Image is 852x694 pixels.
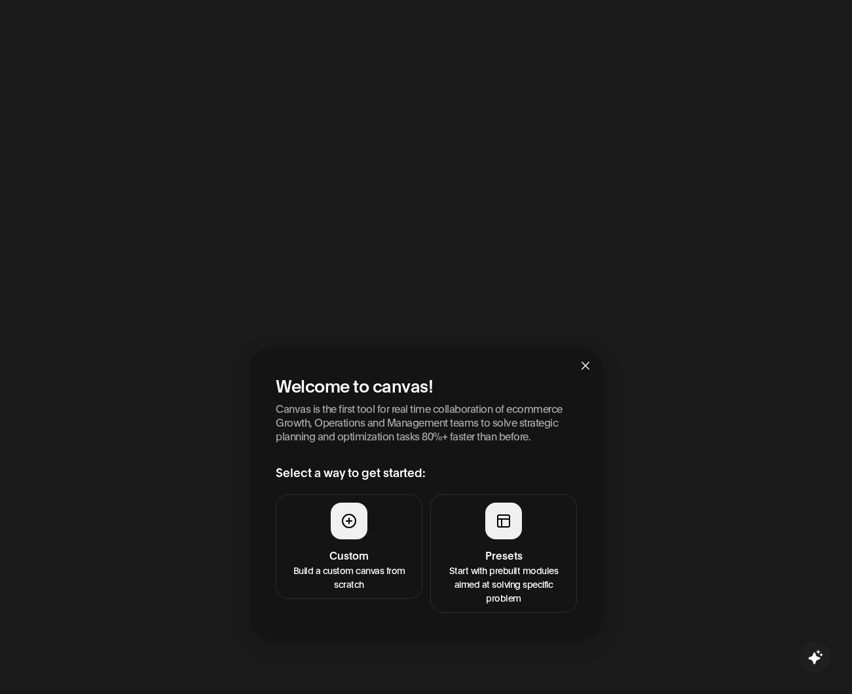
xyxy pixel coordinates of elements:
[284,563,414,590] p: Build a custom canvas from scratch
[284,547,414,563] h4: Custom
[439,563,568,604] p: Start with prebuilt modules aimed at solving specific problem
[276,463,577,481] h3: Select a way to get started:
[580,360,591,371] span: close
[276,401,577,442] p: Canvas is the first tool for real time collaboration of ecommerce Growth, Operations and Manageme...
[276,374,577,396] h2: Welcome to canvas!
[439,547,568,563] h4: Presets
[568,347,603,383] button: Close
[430,494,577,613] button: PresetsStart with prebuilt modules aimed at solving specific problem
[276,494,422,599] button: CustomBuild a custom canvas from scratch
